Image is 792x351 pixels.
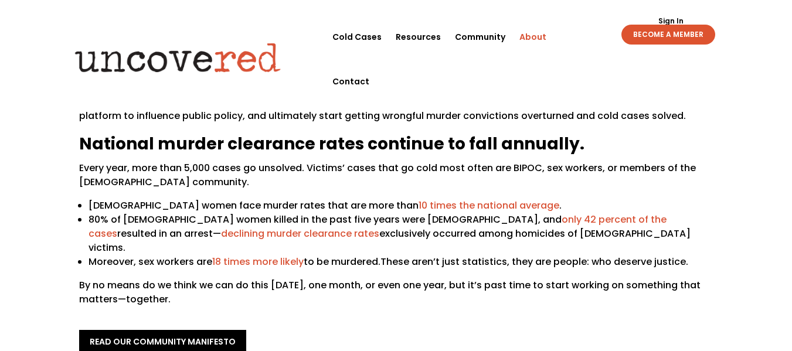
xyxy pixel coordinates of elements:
[89,199,562,212] span: [DEMOGRAPHIC_DATA] women face murder rates that are more than .
[79,161,696,189] span: Every year, more than 5,000 cases go unsolved. Victims’ cases that go cold most often are BIPOC, ...
[652,18,690,25] a: Sign In
[621,25,715,45] a: BECOME A MEMBER
[332,59,369,104] a: Contact
[221,227,379,240] a: declining murder clearance rates
[396,15,441,59] a: Resources
[89,255,380,268] span: Moreover, sex workers are to be murdered.
[419,199,559,212] a: 10 times the national average
[212,255,304,268] a: 18 times more likely
[79,132,584,155] span: National murder clearance rates continue to fall annually.
[79,278,701,306] span: By no means do we think we can do this [DATE], one month, or even one year, but it’s past time to...
[519,15,546,59] a: About
[380,255,688,268] span: These aren’t just statistics, they are people: who deserve justice.
[65,35,291,80] img: Uncovered logo
[89,213,691,254] span: 80% of [DEMOGRAPHIC_DATA] women killed in the past five years were [DEMOGRAPHIC_DATA], and result...
[89,213,667,240] a: only 42 percent of the cases
[332,15,382,59] a: Cold Cases
[455,15,505,59] a: Community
